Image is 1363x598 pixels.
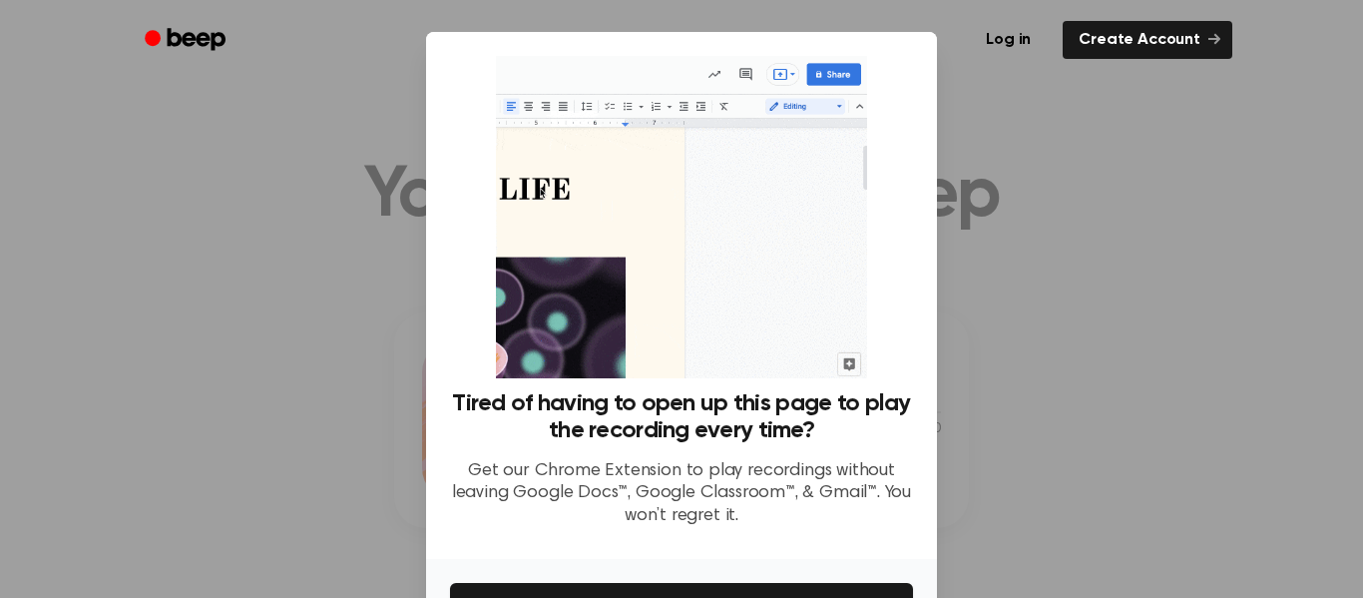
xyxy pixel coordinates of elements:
[966,17,1051,63] a: Log in
[496,56,866,378] img: Beep extension in action
[131,21,243,60] a: Beep
[450,390,913,444] h3: Tired of having to open up this page to play the recording every time?
[450,460,913,528] p: Get our Chrome Extension to play recordings without leaving Google Docs™, Google Classroom™, & Gm...
[1063,21,1232,59] a: Create Account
